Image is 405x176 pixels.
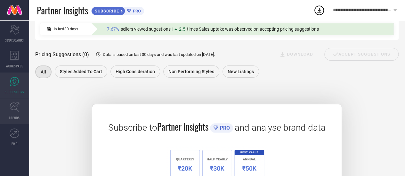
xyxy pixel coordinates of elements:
[54,27,78,31] span: In last 30 days
[179,27,185,32] span: 2.5
[107,27,119,32] span: 7.67%
[6,64,23,68] span: WORKSPACE
[104,25,322,33] div: Percentage of sellers who have viewed suggestions for the current Insight Type
[5,89,24,94] span: SUGGESTIONS
[121,27,173,32] span: sellers viewed sugestions |
[60,69,102,74] span: Styles Added To Cart
[218,125,230,131] span: PRO
[108,122,157,133] span: Subscribe to
[91,5,144,15] a: SUBSCRIBEPRO
[12,141,18,146] span: FWD
[35,51,89,57] span: Pricing Suggestions (0)
[41,69,46,74] span: All
[157,120,208,133] span: Partner Insights
[5,38,24,42] span: SCORECARDS
[235,122,326,133] span: and analyse brand data
[9,115,20,120] span: TRENDS
[187,27,319,32] span: times Sales uptake was observed on accepting pricing suggestions
[103,52,215,57] span: Data is based on last 30 days and was last updated on [DATE] .
[116,69,155,74] span: High Consideration
[131,9,141,13] span: PRO
[324,48,399,61] div: Accept Suggestions
[168,69,214,74] span: Non Performing Styles
[313,4,325,16] div: Open download list
[37,4,88,17] span: Partner Insights
[228,69,254,74] span: New Listings
[92,9,121,13] span: SUBSCRIBE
